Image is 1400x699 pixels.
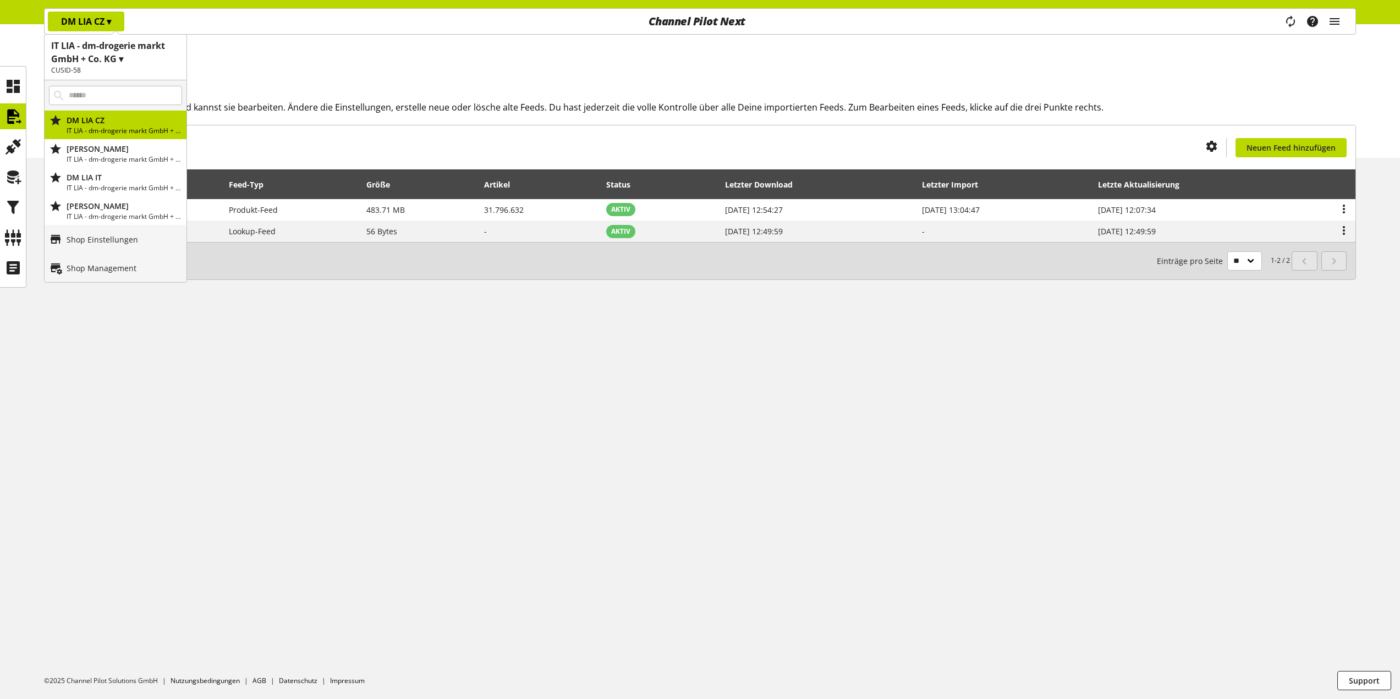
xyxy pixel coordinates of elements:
[44,676,171,686] li: ©2025 Channel Pilot Solutions GmbH
[229,205,278,215] span: Produkt-Feed
[44,8,1356,35] nav: main navigation
[107,15,111,27] span: ▾
[171,676,240,685] a: Nutzungsbedingungen
[1157,255,1227,267] span: Einträge pro Seite
[67,234,138,245] p: Shop Einstellungen
[366,205,405,215] span: 483.71 MB
[1236,138,1347,157] a: Neuen Feed hinzufügen
[484,205,524,215] span: 31.796.632
[484,179,521,190] div: Artikel
[45,254,186,282] a: Shop Management
[67,262,136,274] p: Shop Management
[366,226,397,236] span: 56 Bytes
[725,226,783,236] span: [DATE] 12:49:59
[484,226,487,236] span: -
[1098,226,1156,236] span: [DATE] 12:49:59
[51,65,180,75] h2: CUSID-58
[61,15,111,28] p: DM LIA CZ
[67,200,182,212] p: DM LIA RO
[1157,251,1290,271] small: 1-2 / 2
[606,179,641,190] div: Status
[725,205,783,215] span: [DATE] 12:54:27
[1098,179,1190,190] div: Letzte Aktualisierung
[45,225,186,254] a: Shop Einstellungen
[252,676,266,685] a: AGB
[67,126,182,136] p: IT LIA - dm-drogerie markt GmbH + Co. KG
[1247,142,1336,153] span: Neuen Feed hinzufügen
[922,179,989,190] div: Letzter Import
[330,676,365,685] a: Impressum
[67,114,182,126] p: DM LIA CZ
[67,212,182,222] p: IT LIA - dm-drogerie markt GmbH + Co. KG
[922,226,925,236] span: -
[279,676,317,685] a: Datenschutz
[229,226,276,236] span: Lookup-Feed
[67,172,182,183] p: DM LIA IT
[611,227,630,236] span: AKTIV
[1349,675,1380,686] span: Support
[67,183,182,193] p: IT LIA - dm-drogerie markt GmbH + Co. KG
[611,205,630,214] span: AKTIV
[725,179,804,190] div: Letzter Download
[67,155,182,164] p: IT LIA - dm-drogerie markt GmbH + Co. KG
[67,143,182,155] p: DM LIA HU
[1098,205,1156,215] span: [DATE] 12:07:34
[922,205,980,215] span: [DATE] 13:04:47
[51,39,180,65] h1: IT LIA - dm-drogerie markt GmbH + Co. KG ▾
[61,101,1356,114] h2: Hier siehst Du Deine Feeds und kannst sie bearbeiten. Ändere die Einstellungen, erstelle neue ode...
[366,179,401,190] div: Größe
[229,179,274,190] div: Feed-Typ
[1337,671,1391,690] button: Support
